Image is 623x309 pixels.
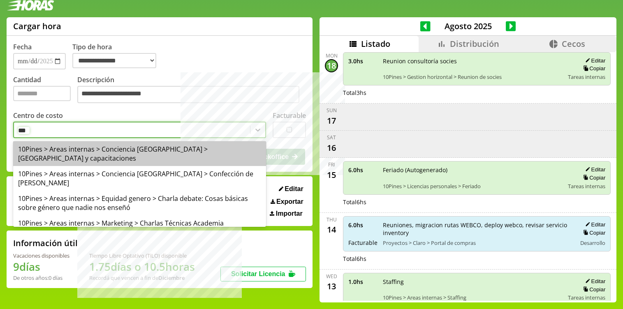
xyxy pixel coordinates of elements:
[583,221,605,228] button: Editar
[325,141,338,154] div: 16
[383,73,562,81] span: 10Pines > Gestion horizontal > Reunion de socies
[581,174,605,181] button: Copiar
[583,166,605,173] button: Editar
[325,280,338,293] div: 13
[276,198,303,205] span: Exportar
[568,294,605,301] span: Tareas internas
[13,191,266,215] div: 10Pines > Areas internas > Equidad genero > Charla debate: Cosas básicas sobre género que nadie n...
[13,75,77,105] label: Cantidad
[89,252,195,259] div: Tiempo Libre Optativo (TiLO) disponible
[581,65,605,72] button: Copiar
[343,255,611,263] div: Total 6 hs
[325,59,338,72] div: 18
[13,215,266,231] div: 10Pines > Areas internas > Marketing > Charlas Técnicas Academia
[348,239,377,247] span: Facturable
[361,38,390,49] span: Listado
[220,267,306,281] button: Solicitar Licencia
[325,223,338,236] div: 14
[268,198,306,206] button: Exportar
[77,86,299,103] textarea: Descripción
[581,286,605,293] button: Copiar
[13,21,61,32] h1: Cargar hora
[231,270,285,277] span: Solicitar Licencia
[348,278,377,286] span: 1.0 hs
[383,166,562,174] span: Feriado (Autogenerado)
[325,168,338,181] div: 15
[327,216,337,223] div: Thu
[273,111,306,120] label: Facturable
[383,278,562,286] span: Staffing
[77,75,306,105] label: Descripción
[13,86,71,101] input: Cantidad
[343,89,611,97] div: Total 3 hs
[13,238,78,249] h2: Información útil
[583,57,605,64] button: Editar
[13,166,266,191] div: 10Pines > Areas internas > Conciencia [GEOGRAPHIC_DATA] > Confección de [PERSON_NAME]
[348,221,377,229] span: 6.0 hs
[89,259,195,274] h1: 1.75 días o 10.5 horas
[580,239,605,247] span: Desarrollo
[13,42,32,51] label: Fecha
[583,278,605,285] button: Editar
[326,273,337,280] div: Wed
[276,185,306,193] button: Editar
[450,38,499,49] span: Distribución
[383,294,562,301] span: 10Pines > Areas internas > Staffing
[13,274,69,281] div: De otros años: 0 días
[158,274,185,281] b: Diciembre
[89,274,195,281] div: Recordá que vencen a fin de
[328,161,335,168] div: Fri
[383,221,571,237] span: Reuniones, migracion rutas WEBCO, deploy webco, revisar servicio inventory
[568,182,605,190] span: Tareas internas
[327,107,337,114] div: Sun
[325,114,338,127] div: 17
[13,252,69,259] div: Vacaciones disponibles
[327,134,336,141] div: Sat
[431,21,506,32] span: Agosto 2025
[276,210,303,217] span: Importar
[383,182,562,190] span: 10Pines > Licencias personales > Feriado
[343,198,611,206] div: Total 6 hs
[13,141,266,166] div: 10Pines > Areas internas > Conciencia [GEOGRAPHIC_DATA] > [GEOGRAPHIC_DATA] y capacitaciones
[562,38,585,49] span: Cecos
[348,166,377,174] span: 6.0 hs
[320,52,616,301] div: scrollable content
[285,185,303,193] span: Editar
[348,57,377,65] span: 3.0 hs
[568,73,605,81] span: Tareas internas
[326,52,338,59] div: Mon
[13,259,69,274] h1: 9 días
[581,229,605,236] button: Copiar
[72,53,156,68] select: Tipo de hora
[13,111,63,120] label: Centro de costo
[72,42,163,69] label: Tipo de hora
[383,239,571,247] span: Proyectos > Claro > Portal de compras
[383,57,562,65] span: Reunion consultoría socies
